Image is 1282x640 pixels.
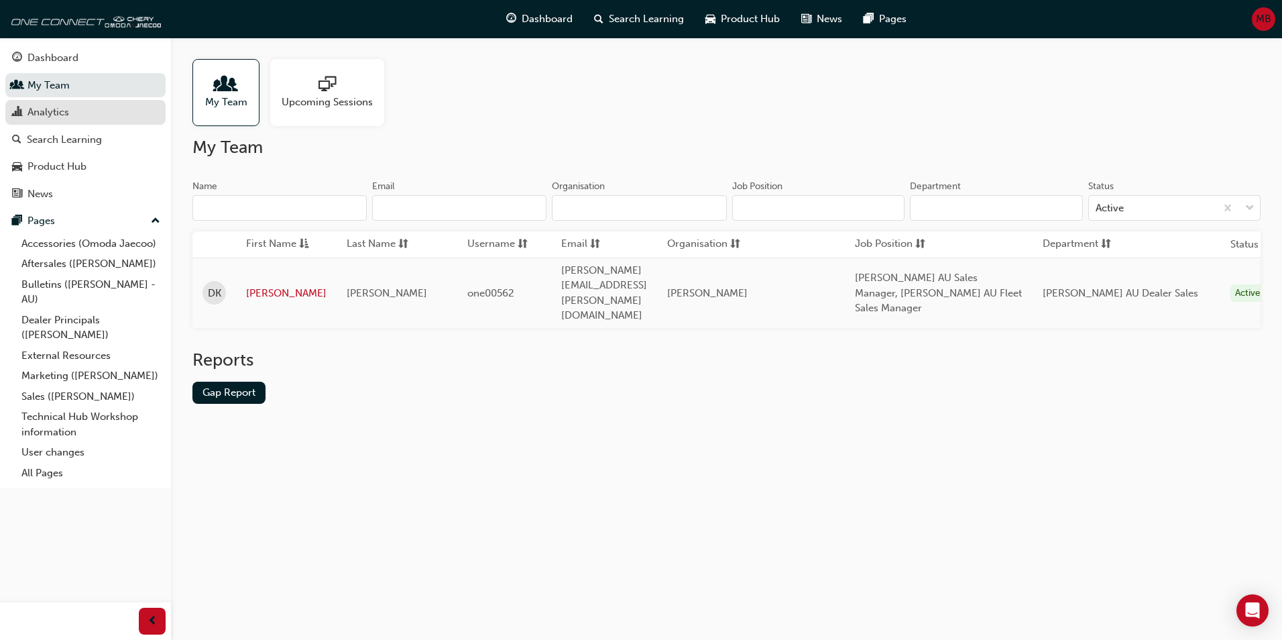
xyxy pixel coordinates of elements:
span: [PERSON_NAME] AU Sales Manager, [PERSON_NAME] AU Fleet Sales Manager [855,272,1022,314]
div: Organisation [552,180,605,193]
span: guage-icon [506,11,516,28]
a: car-iconProduct Hub [695,5,791,33]
img: oneconnect [7,5,161,32]
span: up-icon [151,213,160,230]
span: My Team [205,95,247,110]
button: First Nameasc-icon [246,236,320,253]
span: car-icon [705,11,715,28]
div: Job Position [732,180,782,193]
span: sorting-icon [518,236,528,253]
div: News [27,186,53,202]
span: Organisation [667,236,727,253]
a: Upcoming Sessions [270,59,395,126]
button: Emailsorting-icon [561,236,635,253]
span: Department [1043,236,1098,253]
span: search-icon [594,11,603,28]
div: Email [372,180,395,193]
span: News [817,11,842,27]
div: Product Hub [27,159,86,174]
span: Username [467,236,515,253]
a: Product Hub [5,154,166,179]
button: Job Positionsorting-icon [855,236,929,253]
input: Name [192,195,367,221]
h2: My Team [192,137,1261,158]
input: Job Position [732,195,905,221]
a: Search Learning [5,127,166,152]
div: Search Learning [27,132,102,148]
span: news-icon [801,11,811,28]
span: MB [1256,11,1271,27]
button: Departmentsorting-icon [1043,236,1116,253]
div: Dashboard [27,50,78,66]
span: [PERSON_NAME] [347,287,427,299]
span: First Name [246,236,296,253]
span: pages-icon [864,11,874,28]
span: sorting-icon [398,236,408,253]
input: Organisation [552,195,726,221]
span: news-icon [12,189,22,201]
span: Upcoming Sessions [282,95,373,110]
span: search-icon [12,134,21,146]
a: Analytics [5,100,166,125]
div: Analytics [27,105,69,120]
a: Bulletins ([PERSON_NAME] - AU) [16,274,166,310]
span: Product Hub [721,11,780,27]
a: Accessories (Omoda Jaecoo) [16,233,166,254]
div: Department [910,180,961,193]
span: sorting-icon [915,236,925,253]
span: people-icon [12,80,22,92]
button: DashboardMy TeamAnalyticsSearch LearningProduct HubNews [5,43,166,209]
span: asc-icon [299,236,309,253]
span: down-icon [1245,200,1255,217]
div: Active [1096,201,1124,216]
a: All Pages [16,463,166,484]
span: sorting-icon [590,236,600,253]
a: Technical Hub Workshop information [16,407,166,442]
a: Marketing ([PERSON_NAME]) [16,366,166,386]
span: sorting-icon [1101,236,1111,253]
div: Open Intercom Messenger [1236,594,1269,627]
button: Pages [5,209,166,233]
span: Last Name [347,236,396,253]
span: chart-icon [12,107,22,119]
a: Sales ([PERSON_NAME]) [16,386,166,407]
a: Dealer Principals ([PERSON_NAME]) [16,310,166,345]
button: Last Namesorting-icon [347,236,420,253]
span: [PERSON_NAME] [667,287,748,299]
a: search-iconSearch Learning [583,5,695,33]
button: Usernamesorting-icon [467,236,541,253]
span: Dashboard [522,11,573,27]
a: Gap Report [192,382,266,404]
a: [PERSON_NAME] [246,286,327,301]
span: Pages [879,11,907,27]
div: Name [192,180,217,193]
button: Organisationsorting-icon [667,236,741,253]
span: [PERSON_NAME][EMAIL_ADDRESS][PERSON_NAME][DOMAIN_NAME] [561,264,647,322]
a: My Team [192,59,270,126]
a: News [5,182,166,207]
a: My Team [5,73,166,98]
span: prev-icon [148,613,158,630]
a: User changes [16,442,166,463]
a: news-iconNews [791,5,853,33]
input: Department [910,195,1083,221]
span: sessionType_ONLINE_URL-icon [318,76,336,95]
span: [PERSON_NAME] AU Dealer Sales [1043,287,1198,299]
span: sorting-icon [730,236,740,253]
div: Active [1230,284,1265,303]
span: DK [208,286,221,301]
th: Status [1230,237,1259,252]
span: one00562 [467,287,514,299]
span: people-icon [217,76,235,95]
span: Email [561,236,587,253]
a: pages-iconPages [853,5,917,33]
span: guage-icon [12,52,22,64]
h2: Reports [192,350,1261,371]
a: Aftersales ([PERSON_NAME]) [16,254,166,274]
span: Search Learning [609,11,684,27]
button: MB [1252,7,1275,31]
a: guage-iconDashboard [496,5,583,33]
a: External Resources [16,345,166,366]
div: Status [1088,180,1114,193]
